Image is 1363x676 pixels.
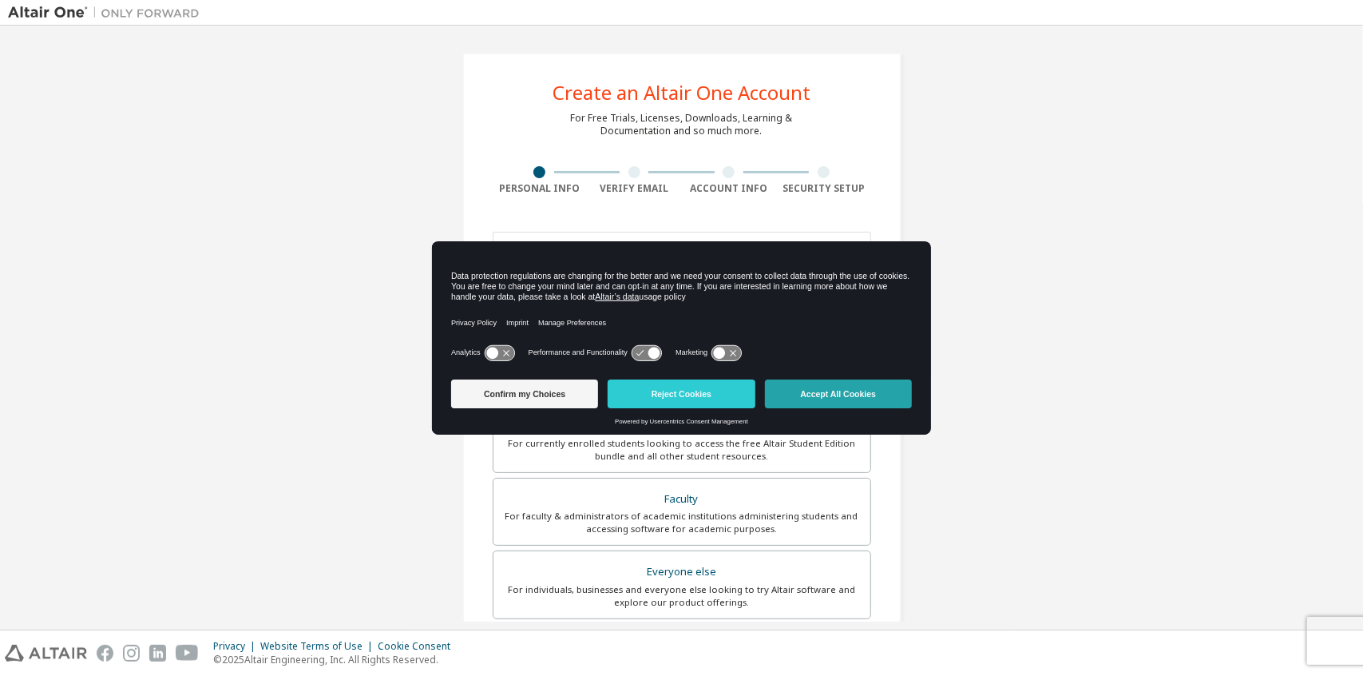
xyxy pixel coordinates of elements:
div: Create an Altair One Account [553,83,810,102]
div: Cookie Consent [378,640,460,653]
div: For individuals, businesses and everyone else looking to try Altair software and explore our prod... [503,583,861,609]
img: facebook.svg [97,645,113,662]
div: Faculty [503,488,861,511]
div: Security Setup [776,182,871,195]
img: youtube.svg [176,645,199,662]
img: altair_logo.svg [5,645,87,662]
div: Account Info [682,182,777,195]
div: For faculty & administrators of academic institutions administering students and accessing softwa... [503,510,861,535]
div: For Free Trials, Licenses, Downloads, Learning & Documentation and so much more. [571,112,793,137]
img: Altair One [8,5,208,21]
div: Website Terms of Use [260,640,378,653]
img: linkedin.svg [149,645,166,662]
div: For currently enrolled students looking to access the free Altair Student Edition bundle and all ... [503,437,861,463]
div: Personal Info [493,182,588,195]
img: instagram.svg [123,645,140,662]
div: Everyone else [503,561,861,583]
div: Verify Email [587,182,682,195]
div: Privacy [213,640,260,653]
p: © 2025 Altair Engineering, Inc. All Rights Reserved. [213,653,460,666]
